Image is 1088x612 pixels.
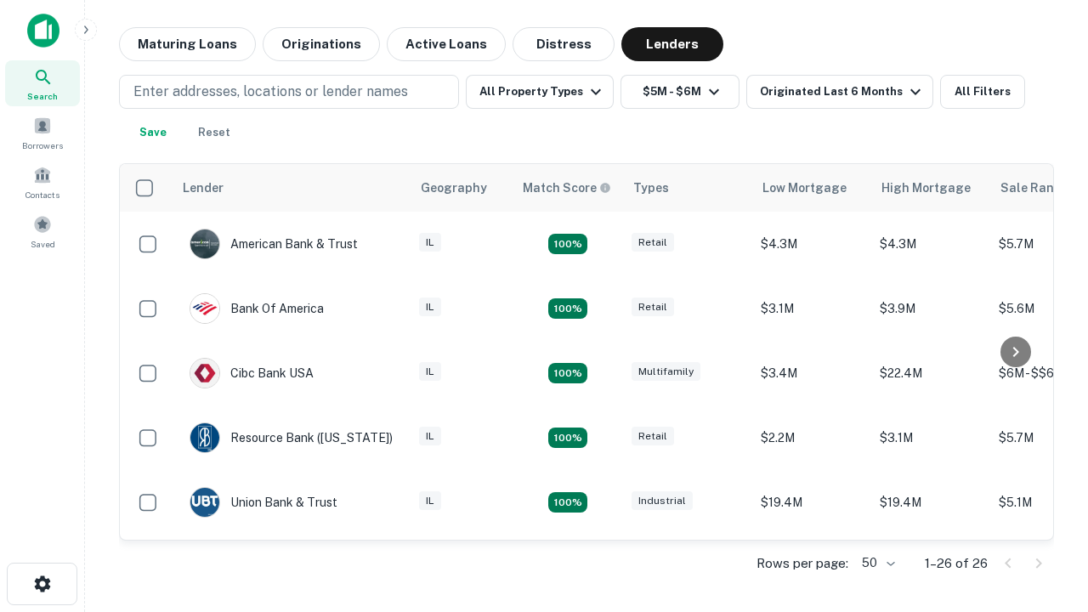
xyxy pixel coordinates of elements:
[466,75,614,109] button: All Property Types
[126,116,180,150] button: Save your search to get updates of matches that match your search criteria.
[632,233,674,252] div: Retail
[133,82,408,102] p: Enter addresses, locations or lender names
[752,276,871,341] td: $3.1M
[752,341,871,405] td: $3.4M
[5,110,80,156] a: Borrowers
[421,178,487,198] div: Geography
[548,428,587,448] div: Matching Properties: 4, hasApolloMatch: undefined
[190,359,219,388] img: picture
[752,212,871,276] td: $4.3M
[173,164,411,212] th: Lender
[31,237,55,251] span: Saved
[119,27,256,61] button: Maturing Loans
[263,27,380,61] button: Originations
[190,487,337,518] div: Union Bank & Trust
[881,178,971,198] div: High Mortgage
[523,178,608,197] h6: Match Score
[5,60,80,106] a: Search
[746,75,933,109] button: Originated Last 6 Months
[871,470,990,535] td: $19.4M
[633,178,669,198] div: Types
[419,491,441,511] div: IL
[871,164,990,212] th: High Mortgage
[190,294,219,323] img: picture
[27,89,58,103] span: Search
[190,423,219,452] img: picture
[513,164,623,212] th: Capitalize uses an advanced AI algorithm to match your search with the best lender. The match sco...
[871,276,990,341] td: $3.9M
[5,159,80,205] a: Contacts
[190,229,219,258] img: picture
[756,553,848,574] p: Rows per page:
[119,75,459,109] button: Enter addresses, locations or lender names
[27,14,59,48] img: capitalize-icon.png
[620,75,739,109] button: $5M - $6M
[940,75,1025,109] button: All Filters
[632,491,693,511] div: Industrial
[871,405,990,470] td: $3.1M
[548,298,587,319] div: Matching Properties: 4, hasApolloMatch: undefined
[187,116,241,150] button: Reset
[871,535,990,599] td: $4M
[411,164,513,212] th: Geography
[621,27,723,61] button: Lenders
[22,139,63,152] span: Borrowers
[5,208,80,254] a: Saved
[419,233,441,252] div: IL
[419,427,441,446] div: IL
[190,488,219,517] img: picture
[190,293,324,324] div: Bank Of America
[623,164,752,212] th: Types
[762,178,847,198] div: Low Mortgage
[419,297,441,317] div: IL
[871,341,990,405] td: $22.4M
[548,363,587,383] div: Matching Properties: 4, hasApolloMatch: undefined
[632,362,700,382] div: Multifamily
[925,553,988,574] p: 1–26 of 26
[632,427,674,446] div: Retail
[871,212,990,276] td: $4.3M
[523,178,611,197] div: Capitalize uses an advanced AI algorithm to match your search with the best lender. The match sco...
[548,492,587,513] div: Matching Properties: 4, hasApolloMatch: undefined
[387,27,506,61] button: Active Loans
[190,358,314,388] div: Cibc Bank USA
[752,405,871,470] td: $2.2M
[190,229,358,259] div: American Bank & Trust
[752,164,871,212] th: Low Mortgage
[632,297,674,317] div: Retail
[855,551,898,575] div: 50
[25,188,59,201] span: Contacts
[760,82,926,102] div: Originated Last 6 Months
[1003,422,1088,503] iframe: Chat Widget
[752,470,871,535] td: $19.4M
[419,362,441,382] div: IL
[752,535,871,599] td: $4M
[183,178,224,198] div: Lender
[513,27,615,61] button: Distress
[190,422,393,453] div: Resource Bank ([US_STATE])
[548,234,587,254] div: Matching Properties: 7, hasApolloMatch: undefined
